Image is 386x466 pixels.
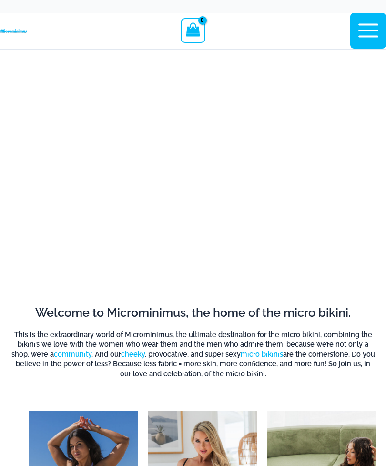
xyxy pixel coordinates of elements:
[54,350,91,358] a: community
[10,330,376,379] h6: This is the extraordinary world of Microminimus, the ultimate destination for the micro bikini, c...
[10,305,376,321] h2: Welcome to Microminimus, the home of the micro bikini.
[121,350,145,358] a: cheeky
[181,18,205,43] a: View Shopping Cart, empty
[241,350,283,358] a: micro bikinis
